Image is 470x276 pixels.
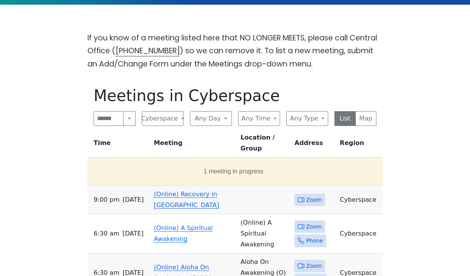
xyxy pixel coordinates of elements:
span: Zoom [306,261,322,271]
td: (Online) A Spiritual Awakening [237,214,291,253]
button: Any Time [238,111,280,126]
input: Search [94,111,124,126]
a: (Online) A Spiritual Awakening [154,224,213,243]
span: 6:30 AM [94,228,119,239]
button: List [334,111,356,126]
h1: Meetings in Cyberspace [94,86,376,105]
button: Search [123,111,136,126]
td: Cyberspace [337,186,383,214]
span: Zoom [306,222,322,232]
span: Phone [306,236,323,246]
td: Cyberspace [337,214,383,253]
button: Any Day [190,111,232,126]
button: Cyberspace [142,111,184,126]
button: Any Type [286,111,328,126]
button: 1 meeting in progress [91,161,376,182]
th: Meeting [151,132,237,157]
p: If you know of a meeting listed here that NO LONGER MEETS, please call Central Office ( ) so we c... [87,31,383,71]
th: Time [87,132,151,157]
span: 9:00 PM [94,194,120,205]
th: Location / Group [237,132,291,157]
th: Address [291,132,337,157]
span: [DATE] [122,228,143,239]
span: [DATE] [123,194,144,205]
th: Region [337,132,383,157]
button: Map [355,111,377,126]
a: (Online) Recovery in [GEOGRAPHIC_DATA] [154,190,219,209]
span: Zoom [306,195,322,205]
